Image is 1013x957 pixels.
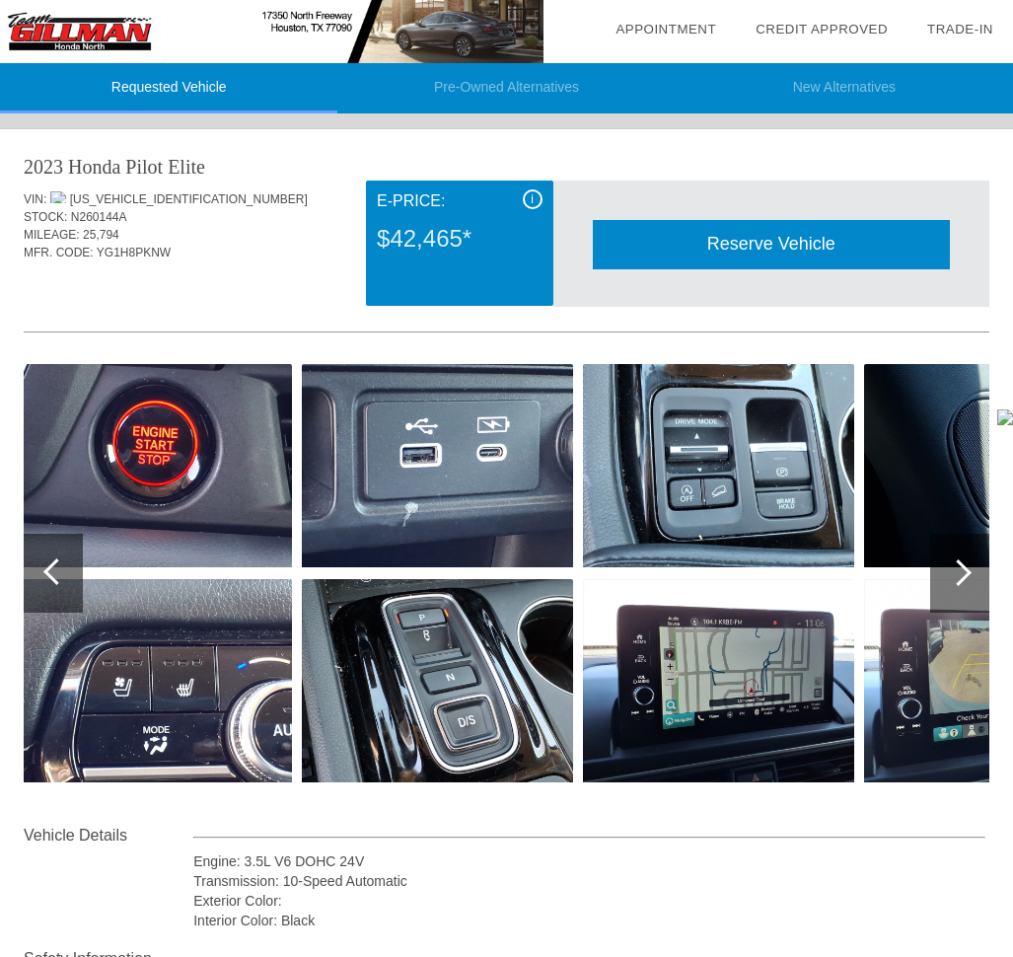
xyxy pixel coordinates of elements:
[193,891,985,911] div: Exterior Color:
[70,190,308,208] span: [US_VEHICLE_IDENTIFICATION_NUMBER]
[531,192,534,206] span: i
[676,63,1013,113] li: New Alternatives
[24,153,163,181] div: 2023 Honda Pilot
[583,364,854,567] img: image.aspx
[377,213,543,264] div: $42,465*
[756,22,888,37] a: Credit Approved
[193,851,985,871] div: Engine: 3.5L V6 DOHC 24V
[50,191,66,203] img: autoniqIcon.png
[193,911,985,930] div: Interior Color: Black
[21,579,292,782] img: image.aspx
[97,246,171,259] span: YG1H8PKNW
[24,210,67,224] span: STOCK:
[302,579,573,782] img: image.aspx
[21,364,292,567] img: image.aspx
[593,220,950,268] div: Reserve Vehicle
[24,246,94,259] span: MFR. CODE:
[193,871,985,891] div: Transmission: 10-Speed Automatic
[302,364,573,567] img: image.aspx
[24,824,193,847] div: Vehicle Details
[337,63,675,113] li: Pre-Owned Alternatives
[71,210,127,224] span: N260144A
[24,273,989,305] div: Quoted on [DATE] 3:55:04 PM
[83,228,119,242] span: 25,794
[583,579,854,782] img: image.aspx
[24,192,46,206] span: VIN:
[168,153,205,181] div: Elite
[997,409,1013,548] img: autoniqLogo.png
[24,228,80,242] span: MILEAGE:
[377,189,543,213] div: E-Price:
[615,22,716,37] a: Appointment
[927,22,993,37] a: Trade-In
